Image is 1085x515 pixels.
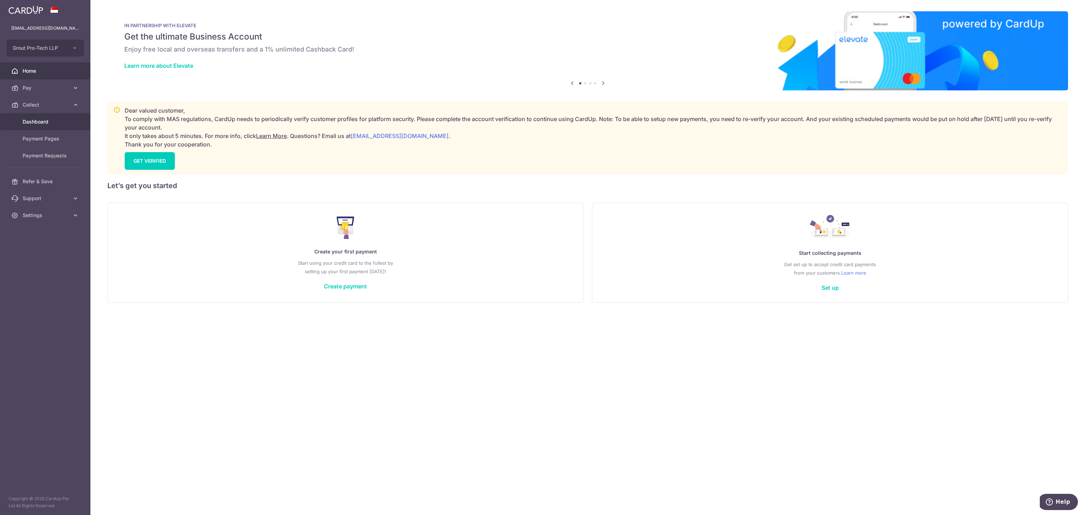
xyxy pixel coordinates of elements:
[822,284,839,291] a: Set up
[23,118,69,125] span: Dashboard
[810,215,850,240] img: Collect Payment
[122,247,569,256] p: Create your first payment
[124,62,193,69] a: Learn more about Elevate
[324,283,367,290] a: Create payment
[23,212,69,219] span: Settings
[23,135,69,142] span: Payment Pages
[124,45,1051,54] h6: Enjoy free local and overseas transfers and a 1% unlimited Cashback Card!
[23,152,69,159] span: Payment Requests
[125,152,175,170] a: GET VERIFIED
[13,44,65,52] span: Grout Pro-Tech LLP
[122,259,569,276] p: Start using your credit card to the fullest by setting up your first payment [DATE]!
[23,101,69,108] span: Collect
[337,216,355,239] img: Make Payment
[1040,494,1078,511] iframe: Opens a widget where you can find more information
[606,249,1054,257] p: Start collecting payments
[23,178,69,185] span: Refer & Save
[23,84,69,91] span: Pay
[124,23,1051,28] p: IN PARTNERSHIP WITH ELEVATE
[107,180,1068,191] h5: Let’s get you started
[256,132,287,139] a: Learn More
[8,6,43,14] img: CardUp
[107,11,1068,90] img: Renovation banner
[351,132,449,139] a: [EMAIL_ADDRESS][DOMAIN_NAME]
[23,67,69,74] span: Home
[6,40,84,56] button: Grout Pro-Tech LLP
[23,195,69,202] span: Support
[11,25,79,32] p: [EMAIL_ADDRESS][DOMAIN_NAME]
[124,31,1051,42] h5: Get the ultimate Business Account
[841,269,866,277] a: Learn more
[606,260,1054,277] p: Get set up to accept credit card payments from your customers.
[125,106,1062,149] p: Dear valued customer, To comply with MAS regulations, CardUp needs to periodically verify custome...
